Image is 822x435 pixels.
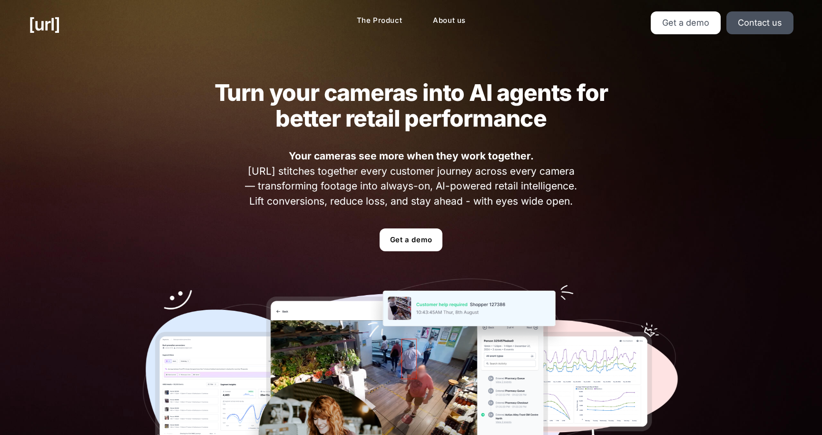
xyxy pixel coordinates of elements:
a: Contact us [726,11,793,34]
a: The Product [349,11,410,30]
a: About us [425,11,473,30]
a: Get a demo [651,11,721,34]
h2: Turn your cameras into AI agents for better retail performance [196,80,626,131]
span: [URL] stitches together every customer journey across every camera — transforming footage into al... [242,148,580,208]
a: Get a demo [380,228,442,251]
strong: Your cameras see more when they work together. [289,150,534,162]
a: [URL] [29,11,60,37]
